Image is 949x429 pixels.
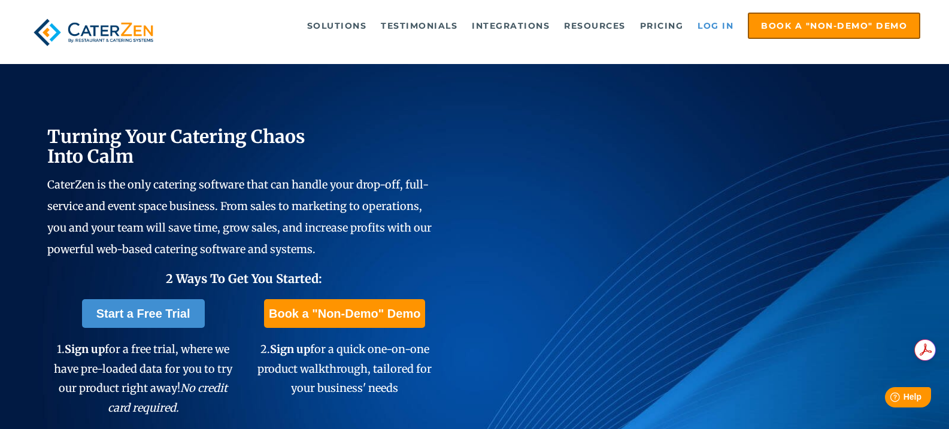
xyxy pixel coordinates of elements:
[82,299,205,328] a: Start a Free Trial
[181,13,920,39] div: Navigation Menu
[634,14,690,38] a: Pricing
[47,125,305,168] span: Turning Your Catering Chaos Into Calm
[264,299,425,328] a: Book a "Non-Demo" Demo
[558,14,632,38] a: Resources
[270,342,310,356] span: Sign up
[301,14,373,38] a: Solutions
[29,13,158,52] img: caterzen
[166,271,322,286] span: 2 Ways To Get You Started:
[842,382,936,416] iframe: Help widget launcher
[108,381,228,414] em: No credit card required.
[692,14,739,38] a: Log in
[54,342,232,414] span: 1. for a free trial, where we have pre-loaded data for you to try our product right away!
[47,178,432,256] span: CaterZen is the only catering software that can handle your drop-off, full-service and event spac...
[466,14,556,38] a: Integrations
[257,342,432,395] span: 2. for a quick one-on-one product walkthrough, tailored for your business' needs
[375,14,463,38] a: Testimonials
[65,342,105,356] span: Sign up
[748,13,920,39] a: Book a "Non-Demo" Demo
